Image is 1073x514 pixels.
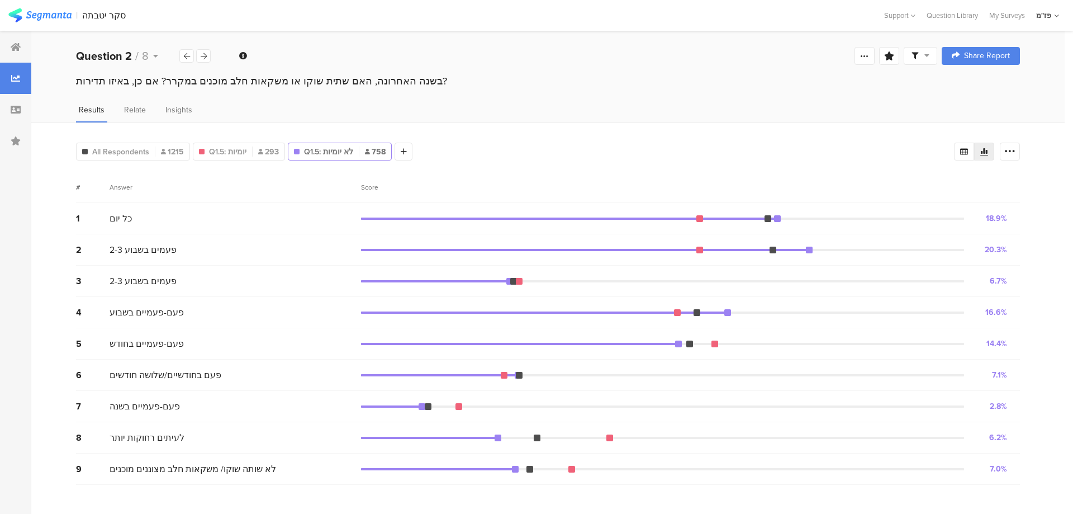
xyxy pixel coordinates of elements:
span: Insights [165,104,192,116]
span: 758 [365,146,386,158]
span: פעם-פעמיים בשבוע [110,306,184,319]
div: 1 [76,212,110,225]
span: 8 [142,48,149,64]
span: / [135,48,139,64]
span: All Respondents [92,146,149,158]
span: Results [79,104,105,116]
div: 6 [76,369,110,381]
div: 8 [76,431,110,444]
div: 14.4% [986,338,1007,350]
div: 2.8% [990,400,1007,412]
div: 7.0% [990,463,1007,475]
div: Score [361,182,384,192]
span: 1215 [161,146,184,158]
span: כל יום [110,212,132,225]
div: Support [884,7,915,24]
span: 2-3 פעמים בשבוע [110,243,177,256]
div: 18.9% [986,213,1007,224]
span: פעם-פעמיים בחודש [110,337,184,350]
div: 7.1% [992,369,1007,381]
span: Relate [124,104,146,116]
div: 7 [76,400,110,413]
span: Q1.5: יומיות [209,146,246,158]
div: פז"מ [1036,10,1051,21]
div: # [76,182,110,192]
div: 5 [76,337,110,350]
div: בשנה האחרונה, האם שתית שוקו או משקאות חלב מוכנים במקרר? אם כן, באיזו תדירות? [76,74,1020,88]
div: סקר יטבתה [82,10,126,21]
div: 9 [76,463,110,475]
div: 2 [76,243,110,256]
b: Question 2 [76,48,132,64]
a: Question Library [921,10,984,21]
div: 6.7% [990,275,1007,287]
span: 2-3 פעמים בשבוע [110,275,177,287]
span: לא שותה שוקו/ משקאות חלב מצוננים מוכנים [110,463,276,475]
div: Answer [110,182,132,192]
div: 6.2% [989,432,1007,444]
span: פעם-פעמיים בשנה [110,400,180,413]
span: לעיתים רחוקות יותר [110,431,184,444]
div: 3 [76,275,110,287]
span: 293 [258,146,279,158]
span: Share Report [964,52,1010,60]
div: | [76,9,78,22]
div: 20.3% [985,244,1007,256]
a: My Surveys [984,10,1031,21]
div: 4 [76,306,110,319]
img: segmanta logo [8,8,72,22]
span: Q1.5: לא יומיות [304,146,353,158]
div: 16.6% [985,306,1007,318]
span: פעם בחודשיים/שלושה חודשים [110,369,221,381]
